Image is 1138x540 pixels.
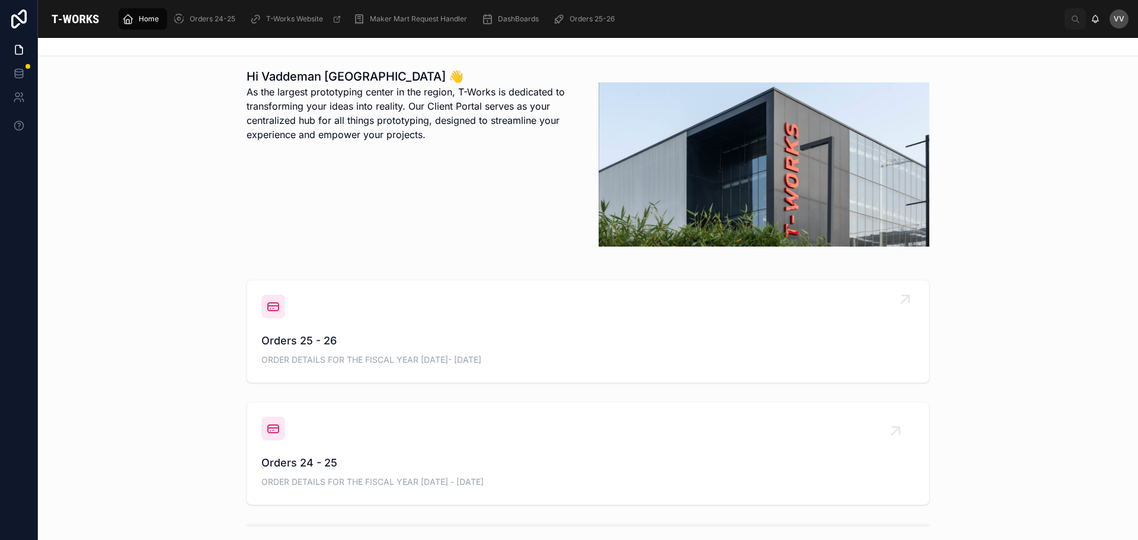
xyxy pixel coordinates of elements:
span: DashBoards [498,14,539,24]
span: T-Works Website [266,14,323,24]
img: App logo [47,9,103,28]
a: Orders 25-26 [549,8,623,30]
span: Orders 24-25 [190,14,235,24]
img: 20656-Tworks-build.png [599,82,929,247]
span: VV [1114,14,1124,24]
span: ORDER DETAILS FOR THE FISCAL YEAR [DATE] - [DATE] [261,476,915,488]
a: T-Works Website [246,8,347,30]
a: Orders 24 - 25ORDER DETAILS FOR THE FISCAL YEAR [DATE] - [DATE] [247,402,929,504]
span: Orders 25 - 26 [261,333,915,349]
p: As the largest prototyping center in the region, T-Works is dedicated to transforming your ideas ... [247,85,577,142]
div: scrollable content [113,6,1065,32]
a: Orders 24-25 [170,8,244,30]
span: Maker Mart Request Handler [370,14,467,24]
span: Home [139,14,159,24]
a: Orders 25 - 26ORDER DETAILS FOR THE FISCAL YEAR [DATE]- [DATE] [247,280,929,382]
span: ORDER DETAILS FOR THE FISCAL YEAR [DATE]- [DATE] [261,354,915,366]
span: Orders 24 - 25 [261,455,915,471]
h1: Hi Vaddeman [GEOGRAPHIC_DATA] 👋 [247,68,577,85]
a: DashBoards [478,8,547,30]
span: Orders 25-26 [570,14,615,24]
a: Maker Mart Request Handler [350,8,475,30]
a: Home [119,8,167,30]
